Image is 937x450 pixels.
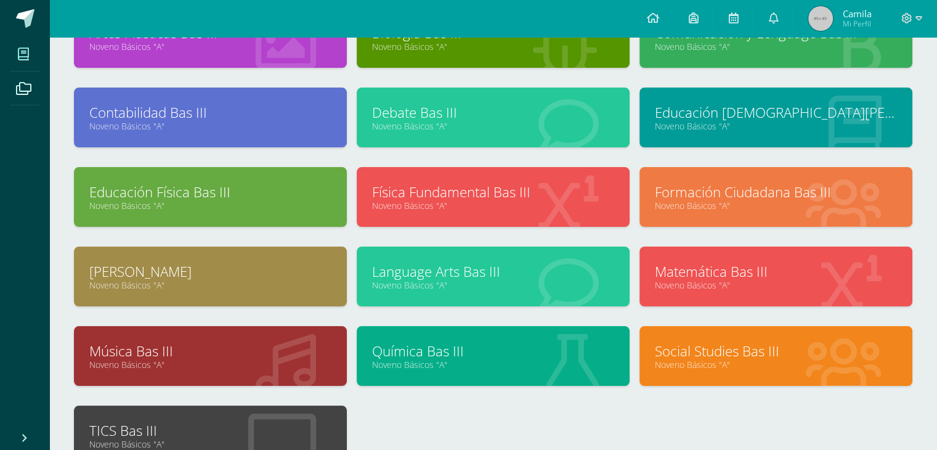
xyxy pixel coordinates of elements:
[89,120,331,132] a: Noveno Básicos "A"
[372,279,614,291] a: Noveno Básicos "A"
[655,279,897,291] a: Noveno Básicos "A"
[89,41,331,52] a: Noveno Básicos "A"
[89,359,331,370] a: Noveno Básicos "A"
[655,262,897,281] a: Matemática Bas III
[808,6,833,31] img: 45x45
[89,262,331,281] a: [PERSON_NAME]
[89,103,331,122] a: Contabilidad Bas III
[655,359,897,370] a: Noveno Básicos "A"
[372,120,614,132] a: Noveno Básicos "A"
[89,200,331,211] a: Noveno Básicos "A"
[842,7,871,20] span: Camila
[655,342,897,361] a: Social Studies Bas III
[372,103,614,122] a: Debate Bas III
[89,421,331,440] a: TICS Bas III
[372,182,614,202] a: Física Fundamental Bas III
[655,120,897,132] a: Noveno Básicos "A"
[655,200,897,211] a: Noveno Básicos "A"
[372,342,614,361] a: Química Bas III
[89,279,331,291] a: Noveno Básicos "A"
[89,182,331,202] a: Educación Física Bas III
[372,262,614,281] a: Language Arts Bas III
[372,41,614,52] a: Noveno Básicos "A"
[89,438,331,450] a: Noveno Básicos "A"
[372,359,614,370] a: Noveno Básicos "A"
[655,182,897,202] a: Formación Ciudadana Bas III
[655,41,897,52] a: Noveno Básicos "A"
[655,103,897,122] a: Educación [DEMOGRAPHIC_DATA][PERSON_NAME]
[842,18,871,29] span: Mi Perfil
[89,342,331,361] a: Música Bas III
[372,200,614,211] a: Noveno Básicos "A"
